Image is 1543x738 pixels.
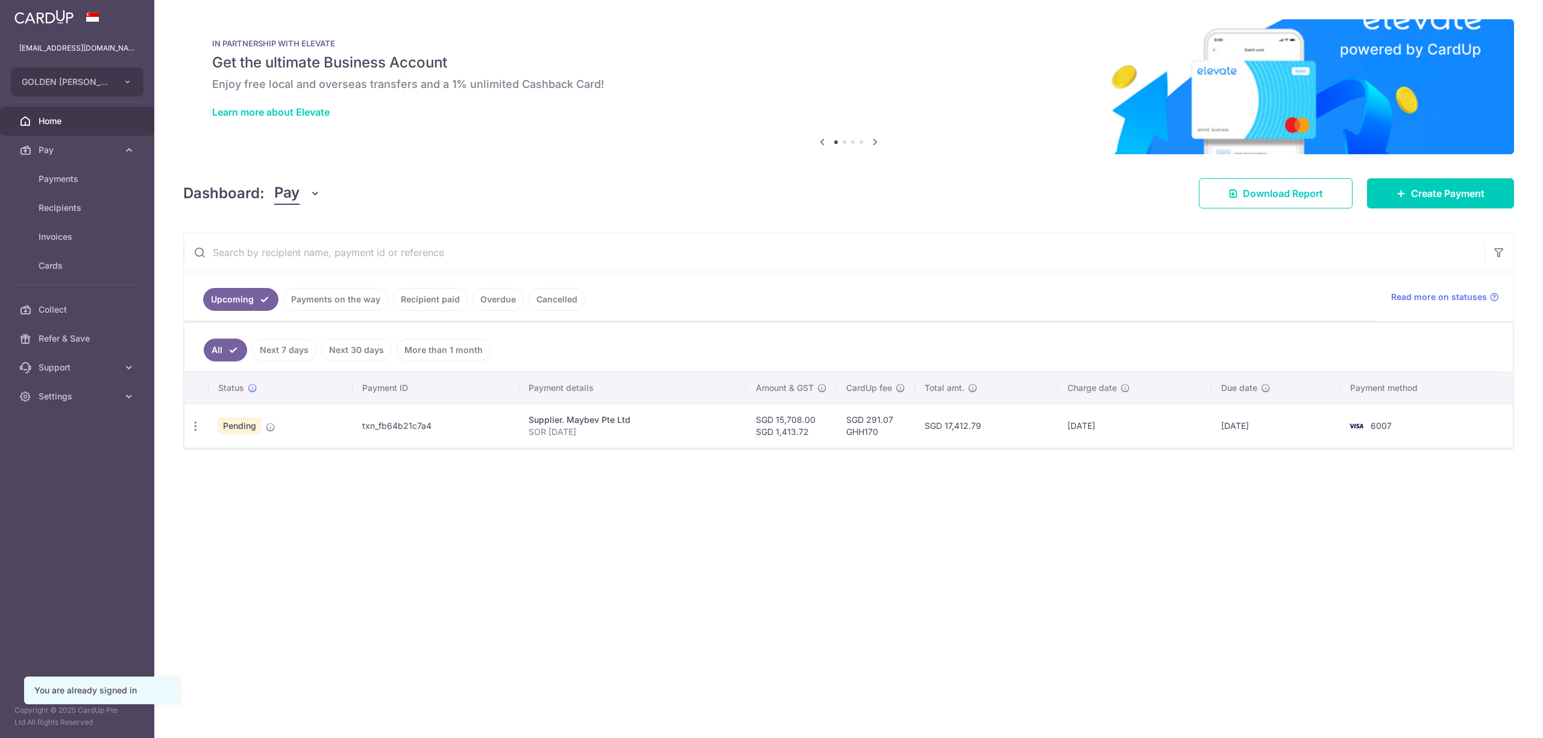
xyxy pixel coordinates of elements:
h6: Enjoy free local and overseas transfers and a 1% unlimited Cashback Card! [212,77,1485,92]
span: Download Report [1243,186,1323,201]
span: CardUp fee [846,382,892,394]
a: Recipient paid [393,288,468,311]
span: Home [39,115,118,127]
h5: Get the ultimate Business Account [212,53,1485,72]
span: GOLDEN [PERSON_NAME] MARKETING [22,76,111,88]
td: SGD 17,412.79 [915,404,1058,448]
a: Payments on the way [283,288,388,311]
td: SGD 291.07 GHH170 [837,404,915,448]
span: Settings [39,390,118,402]
a: Next 7 days [252,339,316,361]
span: Payments [39,173,118,185]
th: Payment method [1340,372,1513,404]
button: GOLDEN [PERSON_NAME] MARKETING [11,67,143,96]
iframe: Opens a widget where you can find more information [1466,702,1531,732]
td: [DATE] [1211,404,1340,448]
td: [DATE] [1058,404,1211,448]
span: Read more on statuses [1391,291,1487,303]
span: Pay [39,144,118,156]
p: SOR [DATE] [529,426,737,438]
a: Read more on statuses [1391,291,1499,303]
p: IN PARTNERSHIP WITH ELEVATE [212,39,1485,48]
a: Learn more about Elevate [212,106,330,118]
a: More than 1 month [397,339,491,361]
div: Supplier. Maybev Pte Ltd [529,414,737,426]
span: Charge date [1067,382,1117,394]
span: Recipients [39,202,118,214]
img: CardUp [14,10,74,24]
th: Payment details [519,372,747,404]
span: Cards [39,260,118,272]
a: Next 30 days [321,339,392,361]
th: Payment ID [353,372,519,404]
td: SGD 15,708.00 SGD 1,413.72 [746,404,837,448]
span: Total amt. [925,382,964,394]
span: 6007 [1371,421,1392,431]
span: Status [218,382,244,394]
input: Search by recipient name, payment id or reference [184,233,1485,272]
span: Create Payment [1411,186,1485,201]
td: txn_fb64b21c7a4 [353,404,519,448]
div: You are already signed in [34,684,168,696]
a: Cancelled [529,288,585,311]
span: Pending [218,417,261,434]
button: Pay [274,182,321,205]
a: Overdue [473,288,524,311]
span: Support [39,361,118,374]
a: Download Report [1199,178,1353,208]
span: Due date [1221,382,1257,394]
span: Refer & Save [39,333,118,345]
img: Renovation banner [183,19,1514,154]
img: Bank Card [1344,419,1368,433]
span: Pay [274,182,300,205]
a: Upcoming [203,288,278,311]
a: All [204,339,247,361]
a: Create Payment [1367,178,1514,208]
h4: Dashboard: [183,183,265,204]
span: Collect [39,304,118,316]
span: Invoices [39,231,118,243]
span: Amount & GST [756,382,814,394]
p: [EMAIL_ADDRESS][DOMAIN_NAME] [19,42,135,54]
